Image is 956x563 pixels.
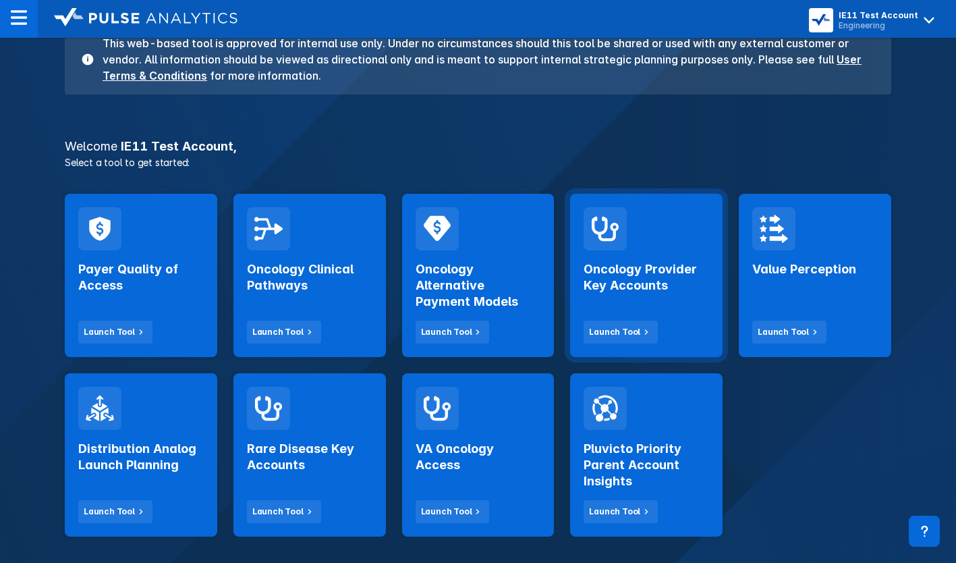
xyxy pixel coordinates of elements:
a: Distribution Analog Launch PlanningLaunch Tool [65,373,217,537]
h3: This web-based tool is approved for internal use only. Under no circumstances should this tool be... [94,35,875,84]
h2: Oncology Alternative Payment Models [416,261,541,310]
a: Oncology Alternative Payment ModelsLaunch Tool [402,194,555,357]
h2: Distribution Analog Launch Planning [78,441,204,473]
div: Engineering [839,20,918,30]
img: menu--horizontal.svg [11,9,27,26]
div: Launch Tool [84,326,135,338]
h2: Rare Disease Key Accounts [247,441,372,473]
div: Contact Support [909,516,940,547]
a: Oncology Provider Key AccountsLaunch Tool [570,194,723,357]
div: Launch Tool [589,506,640,518]
h2: Value Perception [752,261,856,277]
h2: Payer Quality of Access [78,261,204,294]
h2: Oncology Clinical Pathways [247,261,372,294]
div: Launch Tool [758,326,809,338]
a: Rare Disease Key AccountsLaunch Tool [233,373,386,537]
button: Launch Tool [752,321,826,344]
a: Payer Quality of AccessLaunch Tool [65,194,217,357]
h2: VA Oncology Access [416,441,541,473]
a: Pluvicto Priority Parent Account InsightsLaunch Tool [570,373,723,537]
img: logo [54,8,237,27]
a: Value PerceptionLaunch Tool [739,194,891,357]
div: Launch Tool [421,506,472,518]
button: Launch Tool [78,500,152,523]
button: Launch Tool [416,321,490,344]
button: Launch Tool [584,321,658,344]
div: Launch Tool [252,326,304,338]
h3: IE11 Test Account , [57,140,899,153]
h2: Pluvicto Priority Parent Account Insights [584,441,709,489]
button: Launch Tool [247,321,321,344]
button: Launch Tool [78,321,152,344]
p: Select a tool to get started: [57,155,899,169]
button: Launch Tool [584,500,658,523]
a: VA Oncology AccessLaunch Tool [402,373,555,537]
span: Welcome [65,139,117,153]
button: Launch Tool [416,500,490,523]
div: Launch Tool [252,506,304,518]
div: IE11 Test Account [839,10,918,20]
button: Launch Tool [247,500,321,523]
h2: Oncology Provider Key Accounts [584,261,709,294]
div: Launch Tool [421,326,472,338]
a: logo [38,8,237,30]
a: Oncology Clinical PathwaysLaunch Tool [233,194,386,357]
div: Launch Tool [589,326,640,338]
div: Launch Tool [84,506,135,518]
img: menu button [812,11,831,30]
